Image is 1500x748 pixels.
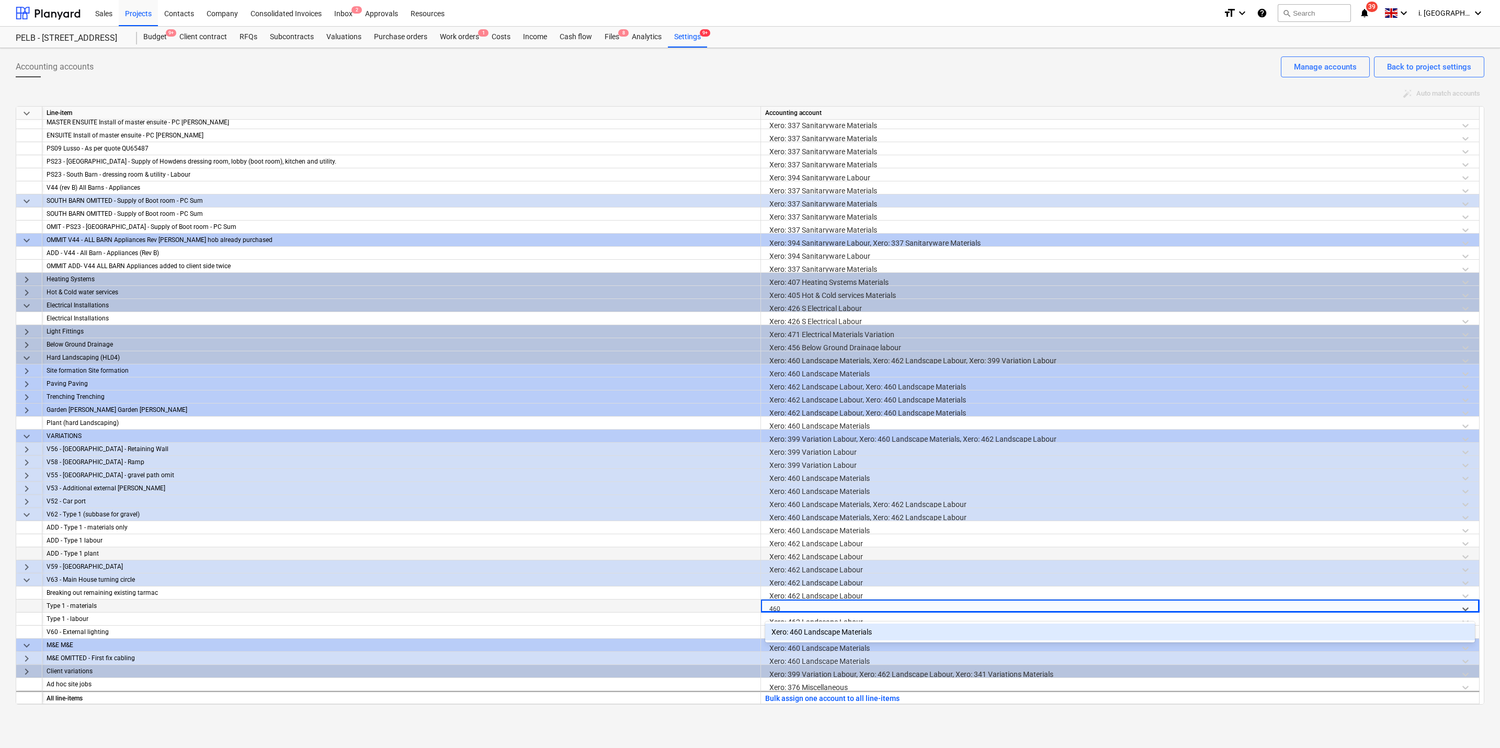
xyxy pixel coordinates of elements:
div: V53 - Additional external walling [47,482,756,495]
span: 1 [478,29,488,37]
a: Income [517,27,553,48]
div: Accounting account [761,107,1480,120]
div: Client variations [47,665,756,678]
span: keyboard_arrow_right [20,482,33,495]
button: Bulk assign one account to all line-items [765,692,900,705]
a: RFQs [233,27,264,48]
div: Type 1 - labour [47,613,756,626]
div: Budget [137,27,173,48]
div: PS09 Lusso - As per quote QU65487 [47,142,756,155]
span: keyboard_arrow_down [20,107,33,120]
span: keyboard_arrow_right [20,496,33,508]
span: keyboard_arrow_right [20,273,33,286]
a: Work orders1 [434,27,485,48]
div: MASTER ENSUITE Install of master ensuite - PC Sum [47,116,756,129]
div: V55 - North Barn - gravel path omit [47,469,756,482]
div: V56 - South Barn - Retaining Wall [47,443,756,456]
div: Xero: 460 Landscape Materials [765,624,1475,640]
div: V58 - North Barn - Ramp [47,456,756,469]
a: Files8 [598,27,626,48]
span: i. [GEOGRAPHIC_DATA] [1418,9,1471,17]
div: V59 - Greenfields [47,560,756,573]
span: keyboard_arrow_down [20,195,33,208]
div: ADD - V44 - All Barn - Appliances (Rev B) [47,247,756,260]
div: Settings [668,27,707,48]
span: Accounting accounts [16,61,94,73]
div: Garden walling Garden walling [47,404,756,417]
div: All line-items [42,691,761,704]
span: keyboard_arrow_right [20,326,33,338]
div: Paving Paving [47,377,756,390]
div: PS23 - South Barn - Supply of Howdens dressing room, lobby (boot room), kitchen and utility. [47,155,756,168]
span: keyboard_arrow_down [20,509,33,521]
div: Below Ground Drainage [47,338,756,351]
span: keyboard_arrow_right [20,391,33,404]
div: SOUTH BARN OMITTED - Supply of Boot room - PC Sum [47,194,756,208]
div: Electrical Installations [47,312,756,325]
div: Electrical Installations [47,299,756,312]
span: keyboard_arrow_right [20,665,33,678]
div: SOUTH BARN OMITTED - Supply of Boot room - PC Sum [47,208,756,221]
span: keyboard_arrow_down [20,574,33,586]
div: V52 - Car port [47,495,756,508]
iframe: Chat Widget [1448,698,1500,748]
span: keyboard_arrow_right [20,404,33,417]
span: keyboard_arrow_right [20,286,33,299]
div: Manage accounts [1294,60,1357,74]
span: 2 [351,6,362,14]
div: ADD - Type 1 labour [47,534,756,547]
a: Settings9+ [668,27,707,48]
div: Heating Systems [47,273,756,286]
span: keyboard_arrow_right [20,456,33,469]
div: Back to project settings [1387,60,1471,74]
a: Budget9+ [137,27,173,48]
div: Line-item [42,107,761,120]
div: V44 (rev B) All Barns - Appliances [47,181,756,194]
i: keyboard_arrow_down [1472,7,1484,19]
a: Client contract [173,27,233,48]
span: keyboard_arrow_down [20,352,33,364]
span: keyboard_arrow_right [20,378,33,390]
div: Breaking out remaining existing tarmac [47,586,756,600]
div: M&E OMITTED - First fix cabling [47,652,756,665]
button: Back to project settings [1374,56,1484,77]
span: keyboard_arrow_right [20,443,33,456]
span: 39 [1366,2,1378,12]
span: keyboard_arrow_down [20,639,33,652]
i: keyboard_arrow_down [1236,7,1248,19]
div: Hard Landscaping (HL04) [47,351,756,364]
span: keyboard_arrow_right [20,339,33,351]
div: ENSUITE Install of master ensuite - PC Sum [47,129,756,142]
div: OMMIT ADD- V44 ALL BARN Appliances added to client side twice [47,260,756,273]
span: 9+ [166,29,176,37]
div: Light Fittings [47,325,756,338]
div: Analytics [626,27,668,48]
div: Work orders [434,27,485,48]
span: keyboard_arrow_down [20,300,33,312]
span: 9+ [700,29,710,37]
div: OMIT - PS23 - South Barn - Supply of Boot room - PC Sum [47,221,756,234]
div: ADD - Type 1 plant [47,547,756,560]
a: Costs [485,27,517,48]
i: Knowledge base [1257,7,1267,19]
button: Search [1278,4,1351,22]
span: keyboard_arrow_right [20,469,33,482]
div: Files [598,27,626,48]
div: Hot & Cold water services [47,286,756,299]
i: notifications [1359,7,1370,19]
span: keyboard_arrow_right [20,652,33,665]
a: Purchase orders [368,27,434,48]
div: Type 1 - materials [47,600,756,613]
div: OMMIT V44 - ALL BARN Appliances Rev B Bora hob already purchased [47,234,756,247]
div: Cash flow [553,27,598,48]
span: keyboard_arrow_down [20,234,33,247]
div: Plant (hard Landscaping) [47,417,756,430]
div: Ad hoc site jobs [47,678,756,691]
div: V60 - External lighting [47,626,756,639]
